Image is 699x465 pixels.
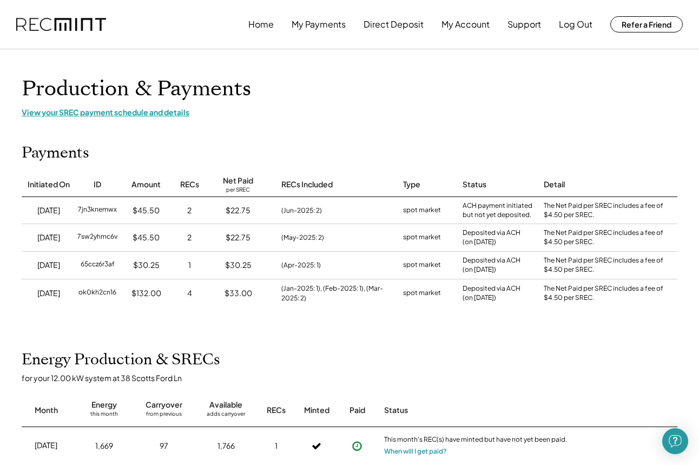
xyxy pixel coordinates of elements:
[226,232,250,243] div: $22.75
[403,205,441,216] div: spot market
[187,288,192,299] div: 4
[403,260,441,271] div: spot market
[463,179,486,190] div: Status
[364,14,424,35] button: Direct Deposit
[160,441,168,451] div: 97
[188,260,191,271] div: 1
[35,405,58,416] div: Month
[384,435,568,446] div: This month's REC(s) have minted but have not yet been paid.
[559,14,592,35] button: Log Out
[225,260,252,271] div: $30.25
[281,284,392,303] div: (Jan-2025: 1), (Feb-2025: 1), (Mar-2025: 2)
[226,205,250,216] div: $22.75
[81,260,115,271] div: 65ccz6r3af
[281,233,324,243] div: (May-2025: 2)
[131,288,161,299] div: $132.00
[281,260,321,270] div: (Apr-2025: 1)
[22,144,89,162] h2: Payments
[544,256,668,274] div: The Net Paid per SREC includes a fee of $4.50 per SREC.
[662,428,688,454] div: Open Intercom Messenger
[94,179,101,190] div: ID
[463,284,520,303] div: Deposited via ACH (on [DATE])
[544,179,565,190] div: Detail
[16,18,106,31] img: recmint-logotype%403x.png
[463,228,520,247] div: Deposited via ACH (on [DATE])
[275,441,278,451] div: 1
[133,205,160,216] div: $45.50
[384,446,447,457] button: When will I get paid?
[133,260,160,271] div: $30.25
[22,107,677,117] div: View your SREC payment schedule and details
[225,288,252,299] div: $33.00
[78,288,116,299] div: ok0kh2cn16
[544,228,668,247] div: The Net Paid per SREC includes a fee of $4.50 per SREC.
[91,399,117,410] div: Energy
[544,284,668,303] div: The Net Paid per SREC includes a fee of $4.50 per SREC.
[507,14,541,35] button: Support
[37,260,60,271] div: [DATE]
[226,186,250,194] div: per SREC
[22,76,677,102] h1: Production & Payments
[77,232,117,243] div: 7sw2yhmc6v
[292,14,346,35] button: My Payments
[28,179,70,190] div: Initiated On
[349,438,365,454] button: Payment approved, but not yet initiated.
[207,410,245,421] div: adds carryover
[37,232,60,243] div: [DATE]
[441,14,490,35] button: My Account
[146,399,182,410] div: Carryover
[187,205,192,216] div: 2
[267,405,286,416] div: RECs
[22,373,688,383] div: for your 12.00 kW system at 38 Scotts Ford Ln
[349,405,365,416] div: Paid
[248,14,274,35] button: Home
[281,179,333,190] div: RECs Included
[223,175,253,186] div: Net Paid
[544,201,668,220] div: The Net Paid per SREC includes a fee of $4.50 per SREC.
[187,232,192,243] div: 2
[95,441,113,451] div: 1,669
[90,410,118,421] div: this month
[463,256,520,274] div: Deposited via ACH (on [DATE])
[384,405,568,416] div: Status
[37,288,60,299] div: [DATE]
[610,16,683,32] button: Refer a Friend
[133,232,160,243] div: $45.50
[35,440,57,451] div: [DATE]
[403,232,441,243] div: spot market
[131,179,161,190] div: Amount
[209,399,242,410] div: Available
[304,405,329,416] div: Minted
[403,288,441,299] div: spot market
[180,179,199,190] div: RECs
[37,205,60,216] div: [DATE]
[403,179,420,190] div: Type
[281,206,322,215] div: (Jun-2025: 2)
[146,410,182,421] div: from previous
[78,205,117,216] div: 7jn3knemwx
[217,441,235,451] div: 1,766
[22,351,220,369] h2: Energy Production & SRECs
[463,201,533,220] div: ACH payment initiated but not yet deposited.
